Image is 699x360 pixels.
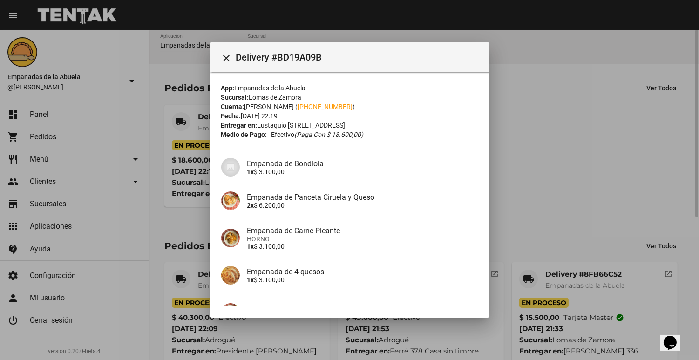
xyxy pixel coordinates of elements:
[247,159,478,168] h4: Empanada de Bondiola
[247,202,478,209] p: $ 6.200,00
[221,303,240,322] img: d59fadef-f63f-4083-8943-9e902174ec49.jpg
[221,130,267,139] strong: Medio de Pago:
[247,202,254,209] b: 2x
[221,94,249,101] strong: Sucursal:
[294,131,363,138] i: (Paga con $ 18.600,00)
[221,102,478,111] div: [PERSON_NAME] ( )
[247,243,254,250] b: 1x
[221,229,240,247] img: 244b8d39-ba06-4741-92c7-e12f1b13dfde.jpg
[247,235,478,243] span: HORNO
[247,276,478,284] p: $ 3.100,00
[660,323,690,351] iframe: chat widget
[221,93,478,102] div: Lomas de Zamora
[271,130,363,139] span: Efectivo
[221,83,478,93] div: Empanadas de la Abuela
[221,191,240,210] img: a07d0382-12a7-4aaa-a9a8-9d363701184e.jpg
[221,84,235,92] strong: App:
[221,121,478,130] div: Eustaquio [STREET_ADDRESS]
[236,50,482,65] span: Delivery #BD19A09B
[247,243,478,250] p: $ 3.100,00
[298,103,353,110] a: [PHONE_NUMBER]
[221,158,240,177] img: 07c47add-75b0-4ce5-9aba-194f44787723.jpg
[221,53,232,64] mat-icon: Cerrar
[247,193,478,202] h4: Empanada de Panceta Ciruela y Queso
[221,112,241,120] strong: Fecha:
[221,111,478,121] div: [DATE] 22:19
[247,267,478,276] h4: Empanada de 4 quesos
[247,168,478,176] p: $ 3.100,00
[247,305,478,313] h4: Empanada de Roquefort y Apio
[221,122,258,129] strong: Entregar en:
[221,103,244,110] strong: Cuenta:
[247,226,478,235] h4: Empanada de Carne Picante
[221,266,240,285] img: 363ca94e-5ed4-4755-8df0-ca7d50f4a994.jpg
[217,48,236,67] button: Cerrar
[247,168,254,176] b: 1x
[247,276,254,284] b: 1x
